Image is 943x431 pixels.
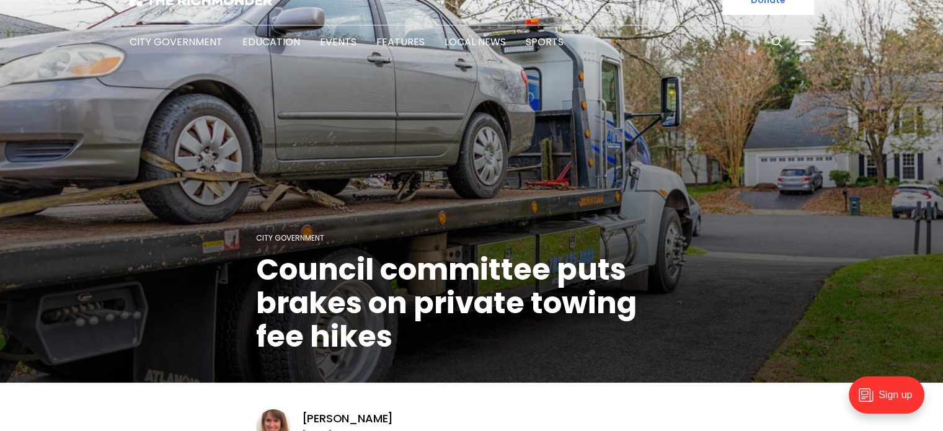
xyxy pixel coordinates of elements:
[445,35,506,49] a: Local News
[242,35,300,49] a: Education
[768,33,786,51] button: Search this site
[320,35,356,49] a: Events
[838,370,943,431] iframe: portal-trigger
[256,253,688,353] h1: Council committee puts brakes on private towing fee hikes
[256,233,324,243] a: City Government
[376,35,425,49] a: Features
[302,411,394,426] a: [PERSON_NAME]
[130,35,223,49] a: City Government
[526,35,564,49] a: Sports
